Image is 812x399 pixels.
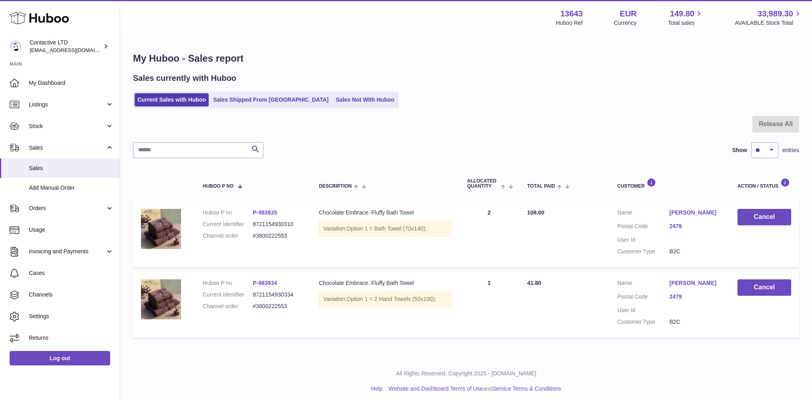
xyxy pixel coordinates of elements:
[617,223,669,232] dt: Postal Code
[556,19,583,27] div: Huboo Ref
[29,248,105,255] span: Invoicing and Payments
[203,279,253,287] dt: Huboo P no
[459,271,519,338] td: 1
[737,279,791,296] button: Cancel
[29,164,114,172] span: Sales
[253,291,303,299] dd: 8721154930334
[135,93,209,106] a: Current Sales with Huboo
[371,385,383,392] a: Help
[30,47,118,53] span: [EMAIL_ADDRESS][DOMAIN_NAME]
[614,19,637,27] div: Currency
[203,221,253,228] dt: Current identifier
[29,144,105,152] span: Sales
[527,209,544,216] span: 108.00
[253,232,303,240] dd: #3800222553
[782,146,799,154] span: entries
[527,184,555,189] span: Total paid
[253,209,277,216] a: P-983935
[467,178,499,189] span: ALLOCATED Quantity
[10,351,110,365] a: Log out
[617,248,669,255] dt: Customer Type
[347,225,427,232] span: Option 1 = Bath Towel (70x140);
[10,40,22,52] img: soul@SOWLhome.com
[617,236,669,244] dt: User Id
[386,385,561,393] li: and
[617,293,669,303] dt: Postal Code
[203,232,253,240] dt: Channel order
[319,221,451,237] div: Variation:
[203,184,234,189] span: Huboo P no
[560,8,583,19] strong: 13643
[141,279,181,319] img: chocolate-embrace-fluffy-bath-towel-1.jpg
[333,93,397,106] a: Sales Not With Huboo
[389,385,483,392] a: Website and Dashboard Terms of Use
[617,178,721,189] div: Customer
[319,209,451,217] div: Chocolate Embrace. Fluffy Bath Towel
[735,8,802,27] a: 33,989.30 AVAILABLE Stock Total
[669,318,721,326] dd: B2C
[203,303,253,310] dt: Channel order
[203,291,253,299] dt: Current identifier
[737,209,791,225] button: Cancel
[127,370,806,377] p: All Rights Reserved. Copyright 2025 - [DOMAIN_NAME]
[29,205,105,212] span: Orders
[133,52,799,65] h1: My Huboo - Sales report
[141,209,181,249] img: chocolate-embrace-fluffy-bath-towel-1.jpg
[620,8,637,19] strong: EUR
[617,279,669,289] dt: Name
[253,221,303,228] dd: 8721154930310
[253,280,277,286] a: P-983934
[29,226,114,234] span: Usage
[319,291,451,307] div: Variation:
[669,248,721,255] dd: B2C
[737,178,791,189] div: Action / Status
[29,334,114,342] span: Returns
[617,318,669,326] dt: Customer Type
[617,307,669,314] dt: User Id
[669,223,721,230] a: 2479
[319,279,451,287] div: Chocolate Embrace. Fluffy Bath Towel
[133,73,236,84] h2: Sales currently with Huboo
[669,209,721,217] a: [PERSON_NAME]
[735,19,802,27] span: AVAILABLE Stock Total
[30,39,102,54] div: Contactive LTD
[758,8,793,19] span: 33,989.30
[669,293,721,301] a: 2479
[203,209,253,217] dt: Huboo P no
[319,184,352,189] span: Description
[617,209,669,219] dt: Name
[492,385,561,392] a: Service Terms & Conditions
[459,201,519,267] td: 2
[668,19,703,27] span: Total sales
[670,8,694,19] span: 149.80
[527,280,541,286] span: 41.80
[210,93,331,106] a: Sales Shipped From [GEOGRAPHIC_DATA]
[29,101,105,108] span: Listings
[29,79,114,87] span: My Dashboard
[347,296,436,302] span: Option 1 = 2 Hand Towels (50x100);
[29,313,114,320] span: Settings
[29,269,114,277] span: Cases
[29,291,114,299] span: Channels
[732,146,747,154] label: Show
[29,184,114,192] span: Add Manual Order
[669,279,721,287] a: [PERSON_NAME]
[668,8,703,27] a: 149.80 Total sales
[29,122,105,130] span: Stock
[253,303,303,310] dd: #3800222553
